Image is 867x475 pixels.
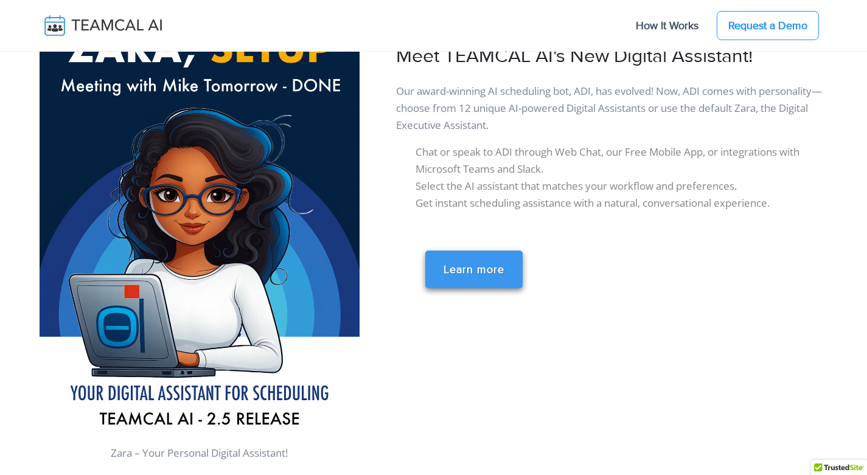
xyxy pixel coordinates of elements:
[416,195,828,212] li: Get instant scheduling assistance with a natural, conversational experience.
[40,16,360,435] img: pic
[717,11,819,40] a: Request a Demo
[416,178,828,195] li: Select the AI assistant that matches your workflow and preferences.
[396,45,828,68] h2: Meet TEAMCAL AI's New Digital Assistant!
[416,144,828,178] li: Chat or speak to ADI through Web Chat, our Free Mobile App, or integrations with Microsoft Teams ...
[624,13,711,38] a: How It Works
[40,435,360,462] p: Zara – Your Personal Digital Assistant!
[396,73,828,134] p: Our award-winning AI scheduling bot, ADI, has evolved! Now, ADI comes with personality—choose fro...
[425,251,523,288] a: Learn more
